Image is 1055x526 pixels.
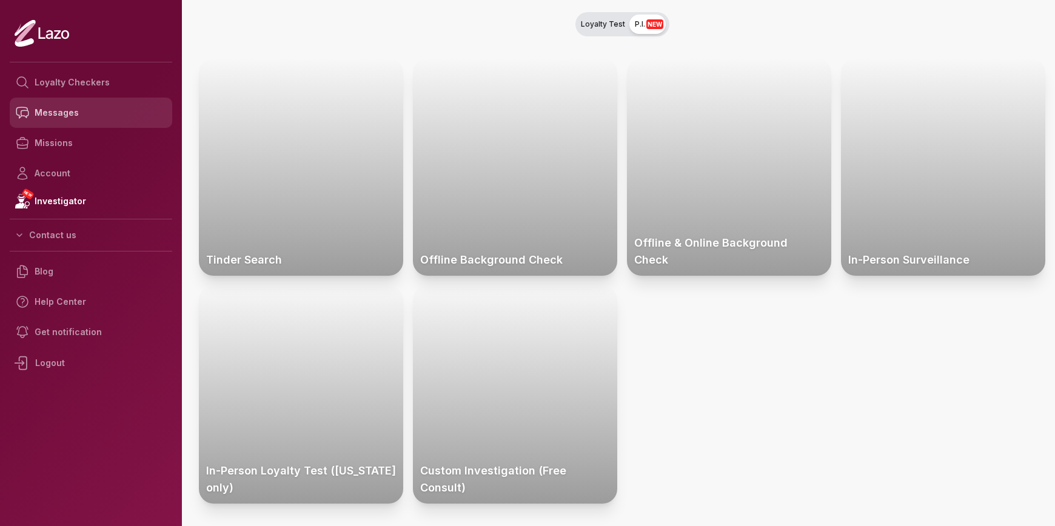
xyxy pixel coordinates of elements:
p: Custom Investigation (Free Consult) [413,455,617,504]
div: Logout [10,347,172,379]
span: NEW [21,188,35,200]
button: Contact us [10,224,172,246]
a: NEWInvestigator [10,188,172,214]
a: Loyalty Checkers [10,67,172,98]
a: Get notification [10,317,172,347]
span: Loyalty Test [581,19,625,29]
p: In-Person Surveillance [841,244,1045,276]
p: Offline Background Check [413,244,617,276]
a: Account [10,158,172,188]
a: Missions [10,128,172,158]
p: Offline & Online Background Check [627,227,831,276]
a: Help Center [10,287,172,317]
span: P.I. [635,19,663,29]
a: Blog [10,256,172,287]
a: Messages [10,98,172,128]
p: Tinder Search [199,244,403,276]
span: NEW [646,19,663,29]
p: In-Person Loyalty Test ([US_STATE] only) [199,455,403,504]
